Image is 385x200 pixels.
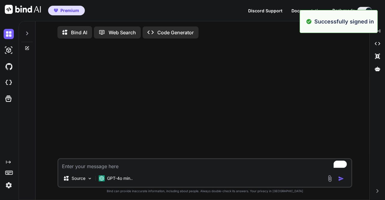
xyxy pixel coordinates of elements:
[338,176,344,182] img: icon
[332,8,355,14] span: Dark mode
[4,78,14,88] img: cloudideIcon
[4,61,14,72] img: githubDark
[60,8,79,14] span: Premium
[314,17,374,26] p: Successfully signed in
[157,29,194,36] p: Code Generator
[248,8,282,14] button: Discord Support
[4,29,14,39] img: darkChat
[72,175,85,181] p: Source
[107,175,133,181] p: GPT-4o min..
[57,189,352,193] p: Bind can provide inaccurate information, including about people. Always double-check its answers....
[4,45,14,55] img: darkAi-studio
[87,176,92,181] img: Pick Models
[5,5,41,14] img: Bind AI
[326,175,333,182] img: attachment
[248,8,282,13] span: Discord Support
[291,8,323,13] span: Documentation
[109,29,136,36] p: Web Search
[99,175,105,181] img: GPT-4o mini
[4,180,14,190] img: settings
[306,17,312,26] img: alert
[291,8,323,14] button: Documentation
[71,29,87,36] p: Bind AI
[58,159,351,170] textarea: To enrich screen reader interactions, please activate Accessibility in Grammarly extension settings
[54,9,58,12] img: premium
[48,6,85,15] button: premiumPremium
